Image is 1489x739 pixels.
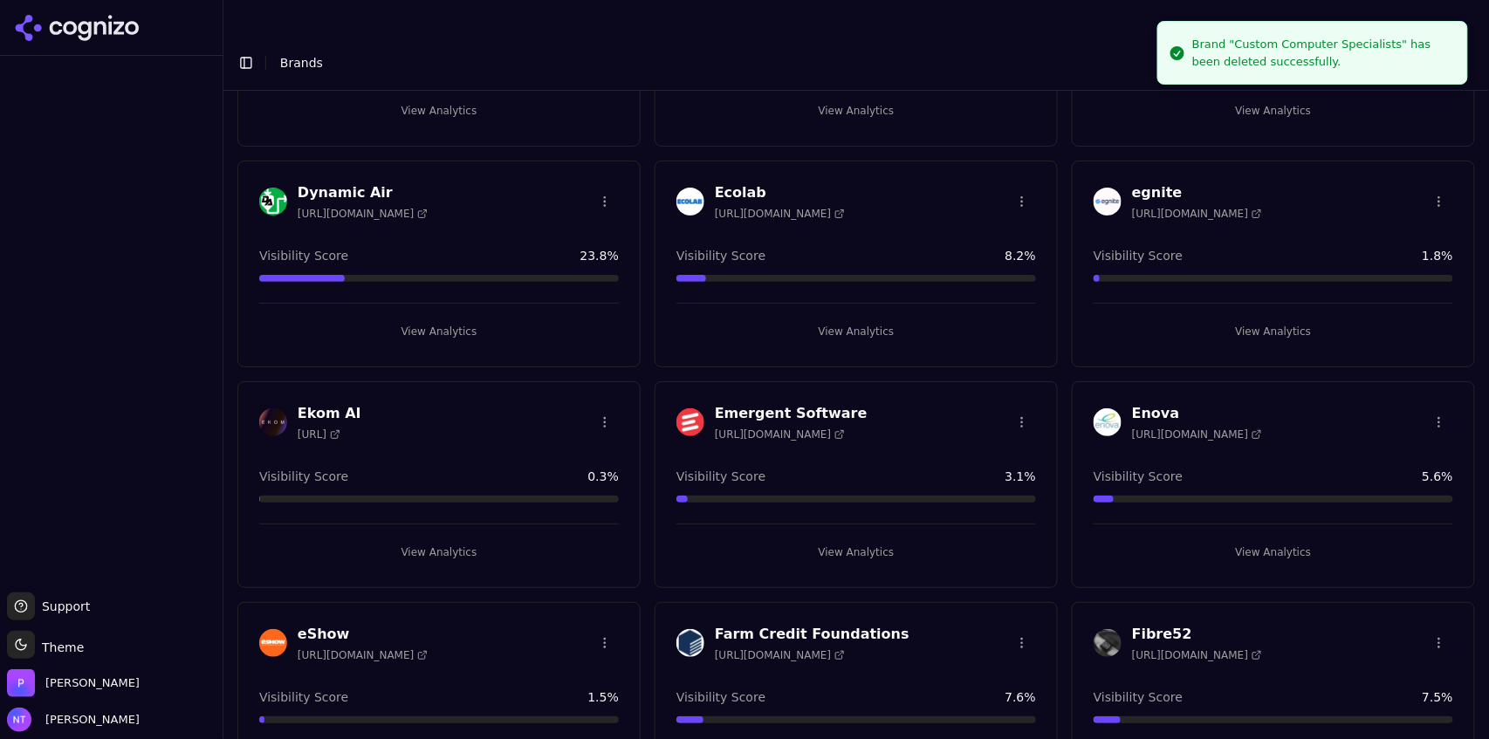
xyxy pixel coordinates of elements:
[715,648,845,662] span: [URL][DOMAIN_NAME]
[676,408,704,436] img: Emergent Software
[1132,182,1262,203] h3: egnite
[280,56,323,70] span: Brands
[1422,688,1453,706] span: 7.5 %
[298,403,361,424] h3: Ekom AI
[1094,538,1453,566] button: View Analytics
[1005,468,1036,485] span: 3.1 %
[580,247,619,264] span: 23.8 %
[38,712,140,728] span: [PERSON_NAME]
[676,629,704,657] img: Farm Credit Foundations
[1094,318,1453,346] button: View Analytics
[1422,468,1453,485] span: 5.6 %
[1094,468,1183,485] span: Visibility Score
[676,247,765,264] span: Visibility Score
[1192,36,1453,70] div: Brand "Custom Computer Specialists" has been deleted successfully.
[1132,403,1262,424] h3: Enova
[35,640,84,654] span: Theme
[715,428,845,441] span: [URL][DOMAIN_NAME]
[298,182,428,203] h3: Dynamic Air
[1005,247,1036,264] span: 8.2 %
[715,207,845,221] span: [URL][DOMAIN_NAME]
[1132,207,1262,221] span: [URL][DOMAIN_NAME]
[298,207,428,221] span: [URL][DOMAIN_NAME]
[259,97,619,125] button: View Analytics
[7,708,140,732] button: Open user button
[259,408,287,436] img: Ekom AI
[715,624,909,645] h3: Farm Credit Foundations
[259,688,348,706] span: Visibility Score
[676,188,704,216] img: Ecolab
[7,669,35,697] img: Perrill
[676,688,765,706] span: Visibility Score
[280,54,1440,72] nav: breadcrumb
[259,538,619,566] button: View Analytics
[259,468,348,485] span: Visibility Score
[587,688,619,706] span: 1.5 %
[259,188,287,216] img: Dynamic Air
[1094,629,1122,657] img: Fibre52
[298,648,428,662] span: [URL][DOMAIN_NAME]
[1132,624,1262,645] h3: Fibre52
[715,182,845,203] h3: Ecolab
[1132,648,1262,662] span: [URL][DOMAIN_NAME]
[676,538,1036,566] button: View Analytics
[1094,247,1183,264] span: Visibility Score
[1094,188,1122,216] img: egnite
[298,624,428,645] h3: eShow
[676,97,1036,125] button: View Analytics
[676,468,765,485] span: Visibility Score
[298,428,340,441] span: [URL]
[1094,408,1122,436] img: Enova
[259,247,348,264] span: Visibility Score
[676,318,1036,346] button: View Analytics
[1094,688,1183,706] span: Visibility Score
[7,669,140,697] button: Open organization switcher
[259,318,619,346] button: View Analytics
[1094,97,1453,125] button: View Analytics
[1422,247,1453,264] span: 1.8 %
[35,598,90,615] span: Support
[715,403,868,424] h3: Emergent Software
[45,675,140,691] span: Perrill
[1132,428,1262,441] span: [URL][DOMAIN_NAME]
[587,468,619,485] span: 0.3 %
[259,629,287,657] img: eShow
[1005,688,1036,706] span: 7.6 %
[7,708,31,732] img: Nate Tower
